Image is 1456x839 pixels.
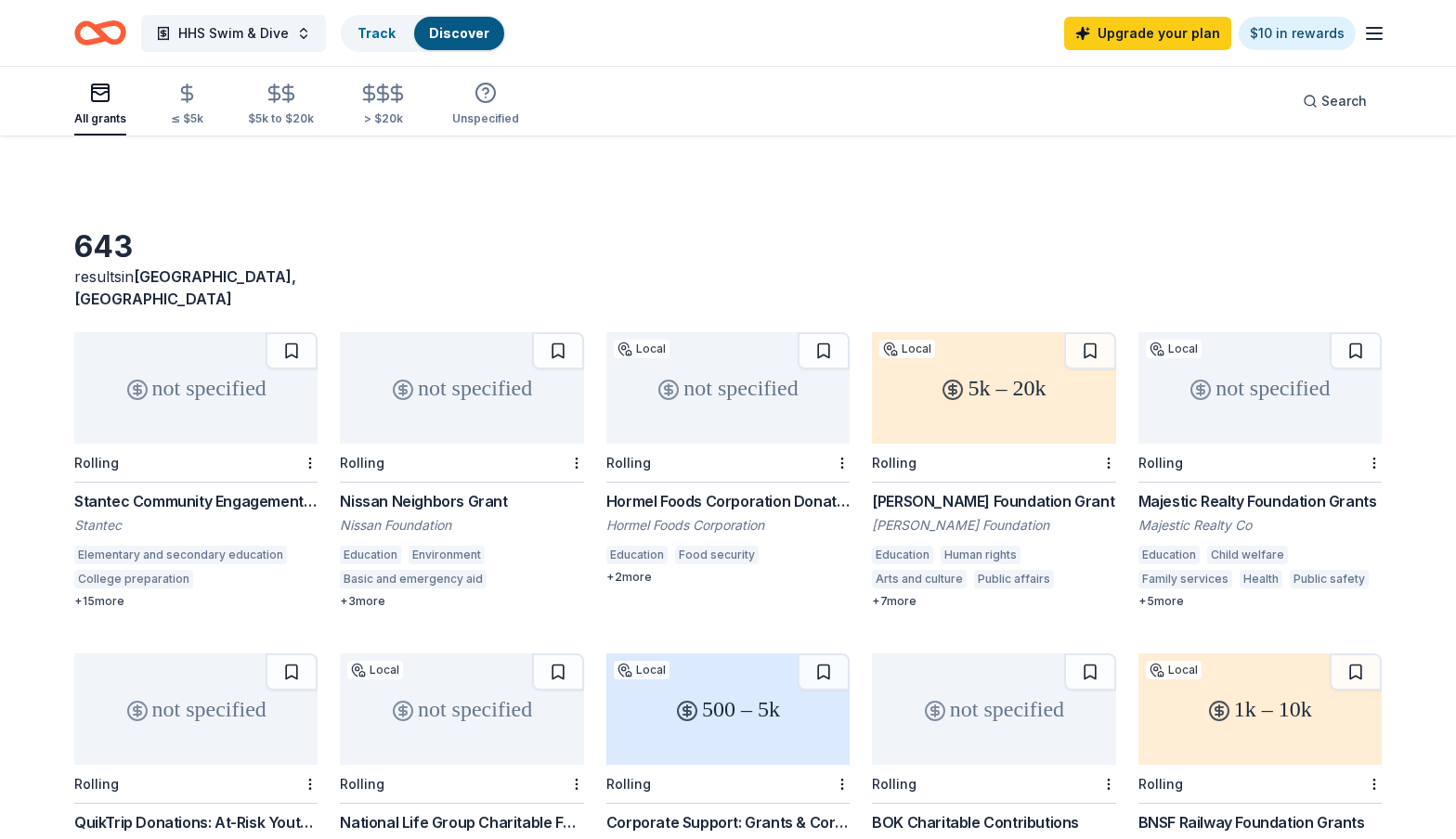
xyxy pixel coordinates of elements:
[452,74,519,136] button: Unspecified
[1138,811,1382,833] div: BNSF Railway Foundation Grants
[872,776,916,792] div: Rolling
[74,332,318,444] div: not specified
[1138,516,1382,535] div: Majestic Realty Co
[974,570,1054,588] div: Public affairs
[1138,653,1382,765] div: 1k – 10k
[606,653,850,765] div: 500 – 5k
[141,15,326,52] button: HHS Swim & Dive
[341,15,506,52] button: TrackDiscover
[74,455,119,471] div: Rolling
[1138,776,1183,792] div: Rolling
[606,546,668,564] div: Education
[340,776,384,792] div: Rolling
[1138,455,1183,471] div: Rolling
[340,546,401,564] div: Education
[429,25,489,41] a: Discover
[872,653,1115,765] div: not specified
[74,11,126,55] a: Home
[340,332,583,444] div: not specified
[872,455,916,471] div: Rolling
[340,332,583,609] a: not specifiedRollingNissan Neighbors GrantNissan FoundationEducationEnvironmentBasic and emergenc...
[74,570,193,588] div: College preparation
[358,111,408,126] div: > $20k
[606,332,850,585] a: not specifiedLocalRollingHormel Foods Corporation DonationsHormel Foods CorporationEducationFood ...
[1146,340,1202,358] div: Local
[171,75,203,136] button: ≤ $5k
[340,570,487,588] div: Basic and emergency aid
[358,75,408,136] button: > $20k
[872,811,1115,833] div: BOK Charitable Contributions
[74,111,126,126] div: All grants
[74,546,287,564] div: Elementary and secondary education
[606,570,850,585] div: + 2 more
[872,490,1115,512] div: [PERSON_NAME] Foundation Grant
[347,661,403,679] div: Local
[74,332,318,609] a: not specifiedRollingStantec Community Engagement GrantStantecElementary and secondary educationCo...
[614,340,669,358] div: Local
[340,455,384,471] div: Rolling
[74,265,318,310] div: results
[1138,332,1382,444] div: not specified
[1146,661,1202,679] div: Local
[1288,83,1382,120] button: Search
[606,776,651,792] div: Rolling
[74,267,296,308] span: [GEOGRAPHIC_DATA], [GEOGRAPHIC_DATA]
[606,455,651,471] div: Rolling
[1138,332,1382,609] a: not specifiedLocalRollingMajestic Realty Foundation GrantsMajestic Realty CoEducationChild welfar...
[340,811,583,833] div: National Life Group Charitable Foundation Sponsorships
[1138,490,1382,512] div: Majestic Realty Foundation Grants
[1064,17,1231,50] a: Upgrade your plan
[606,516,850,535] div: Hormel Foods Corporation
[178,22,289,45] span: HHS Swim & Dive
[606,811,850,833] div: Corporate Support: Grants & Corporate Donations
[340,653,583,765] div: not specified
[872,332,1115,609] a: 5k – 20kLocalRolling[PERSON_NAME] Foundation Grant[PERSON_NAME] FoundationEducationHuman rightsAr...
[340,490,583,512] div: Nissan Neighbors Grant
[171,111,203,126] div: ≤ $5k
[340,516,583,535] div: Nissan Foundation
[872,594,1115,609] div: + 7 more
[879,340,935,358] div: Local
[1138,570,1232,588] div: Family services
[614,661,669,679] div: Local
[1239,17,1356,50] a: $10 in rewards
[606,332,850,444] div: not specified
[248,111,314,126] div: $5k to $20k
[1240,570,1282,588] div: Health
[74,516,318,535] div: Stantec
[872,332,1115,444] div: 5k – 20k
[74,267,296,308] span: in
[74,653,318,765] div: not specified
[1138,594,1382,609] div: + 5 more
[1138,546,1200,564] div: Education
[675,546,759,564] div: Food security
[74,594,318,609] div: + 15 more
[74,811,318,833] div: QuikTrip Donations: At-Risk Youth and Early Childhood Education
[74,74,126,136] button: All grants
[357,25,396,41] a: Track
[872,546,933,564] div: Education
[74,776,119,792] div: Rolling
[74,228,318,265] div: 643
[452,111,519,126] div: Unspecified
[340,594,583,609] div: + 3 more
[1290,570,1369,588] div: Public safety
[1207,546,1288,564] div: Child welfare
[872,516,1115,535] div: [PERSON_NAME] Foundation
[1321,90,1367,112] span: Search
[409,546,485,564] div: Environment
[74,490,318,512] div: Stantec Community Engagement Grant
[606,490,850,512] div: Hormel Foods Corporation Donations
[248,75,314,136] button: $5k to $20k
[941,546,1020,564] div: Human rights
[872,570,967,588] div: Arts and culture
